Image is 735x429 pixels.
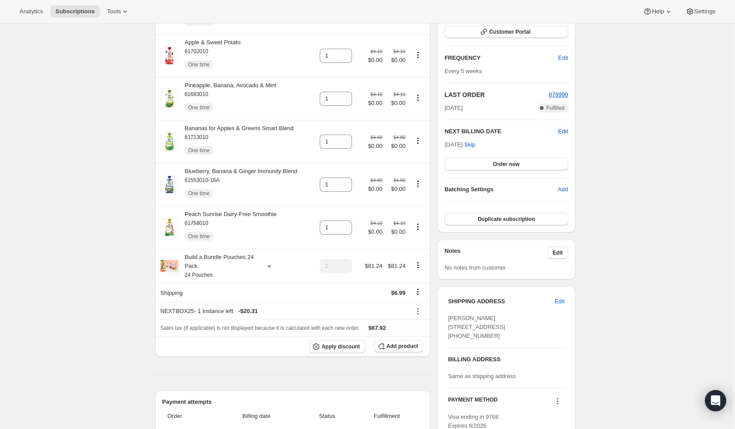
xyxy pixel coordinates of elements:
span: One time [188,147,210,154]
small: $4.10 [394,220,406,226]
span: $0.00 [388,185,406,193]
small: $4.10 [394,49,406,54]
h2: FREQUENCY [444,54,558,62]
small: $4.80 [371,178,383,183]
h2: NEXT BILLING DATE [444,127,558,136]
span: Every 5 weeks [444,68,482,74]
span: $0.00 [388,99,406,108]
span: Help [652,8,664,15]
span: Edit [558,54,568,62]
button: Product actions [411,260,425,270]
button: Edit [558,127,568,136]
span: Edit [555,297,564,306]
button: Product actions [411,50,425,60]
button: Product actions [411,222,425,232]
h3: Notes [444,247,547,259]
span: $0.00 [368,99,383,108]
button: Edit [547,247,568,259]
img: product img [161,90,178,108]
span: Add product [387,343,418,350]
span: - $20.31 [238,307,258,316]
div: Apple & Sweet Potato [178,38,241,73]
div: Peach Sunrise Dairy-Free Smoothie [178,210,277,245]
span: [DATE] · [444,141,475,148]
button: Subscriptions [50,5,100,18]
th: Shipping [155,283,317,302]
span: Subscriptions [55,8,95,15]
h2: Payment attempts [162,398,424,406]
small: 61713010 [185,134,208,140]
span: [DATE] [444,104,463,112]
span: Same as shipping address [448,373,516,379]
img: product img [161,219,178,236]
button: Settings [680,5,721,18]
span: $0.00 [368,142,383,151]
h3: SHIPPING ADDRESS [448,297,555,306]
div: Pineapple, Banana, Avocado & Mint [178,81,276,116]
h3: BILLING ADDRESS [448,355,564,364]
button: Customer Portal [444,26,568,38]
small: $4.80 [371,135,383,140]
small: 61758010 [185,220,208,226]
span: No notes from customer [444,264,506,271]
span: $0.00 [388,142,406,151]
span: $0.00 [368,228,383,236]
button: Shipping actions [411,287,425,297]
button: Duplicate subscription [444,213,568,225]
span: Billing date [214,412,299,421]
span: Fulfillment [356,412,418,421]
span: Apply discount [322,343,360,350]
button: Order now [444,158,568,170]
button: Add product [374,340,423,352]
div: NEXTBOX25 - 1 instance left [161,307,406,316]
button: Tools [102,5,135,18]
span: Fulfilled [546,104,564,112]
span: $81.24 [365,263,383,269]
small: $4.10 [371,92,383,97]
span: Analytics [19,8,43,15]
button: Edit [549,294,570,309]
span: Tools [107,8,121,15]
span: Edit [553,249,563,256]
button: Analytics [14,5,48,18]
div: Open Intercom Messenger [705,390,726,411]
small: 61702010 [185,48,208,54]
span: Customer Portal [489,28,530,35]
img: product img [161,47,178,65]
span: $67.92 [368,325,386,331]
span: Sales tax (if applicable) is not displayed because it is calculated with each new order. [161,325,360,331]
button: Edit [553,51,573,65]
small: 61683010 [185,91,208,97]
small: 24 Pouches [185,272,213,278]
span: Duplicate subscription [478,216,535,223]
span: Settings [694,8,716,15]
div: Blueberry, Banana & Ginger Immunity Blend [178,167,298,202]
small: $4.10 [371,220,383,226]
span: One time [188,190,210,197]
span: $6.99 [391,290,406,296]
span: Add [558,185,568,194]
span: One time [188,61,210,68]
span: $0.00 [388,228,406,236]
small: $4.10 [394,92,406,97]
a: 878990 [549,91,568,98]
span: One time [188,104,210,111]
small: $4.10 [371,49,383,54]
button: Apply discount [309,340,365,353]
h3: PAYMENT METHOD [448,396,498,408]
span: Skip [464,140,475,149]
span: Status [304,412,350,421]
span: [PERSON_NAME] [STREET_ADDRESS] [PHONE_NUMBER] [448,315,505,339]
img: product img [161,176,178,193]
button: 878990 [549,90,568,99]
span: $0.00 [388,56,406,65]
button: Add [552,182,573,197]
button: Help [638,5,678,18]
div: Build a Bundle Pouches 24 Pack [178,253,258,279]
button: Product actions [411,136,425,146]
span: $81.24 [388,263,406,269]
span: Visa ending in 9768 Expires 6/2026 [448,414,498,429]
small: $4.80 [394,178,406,183]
